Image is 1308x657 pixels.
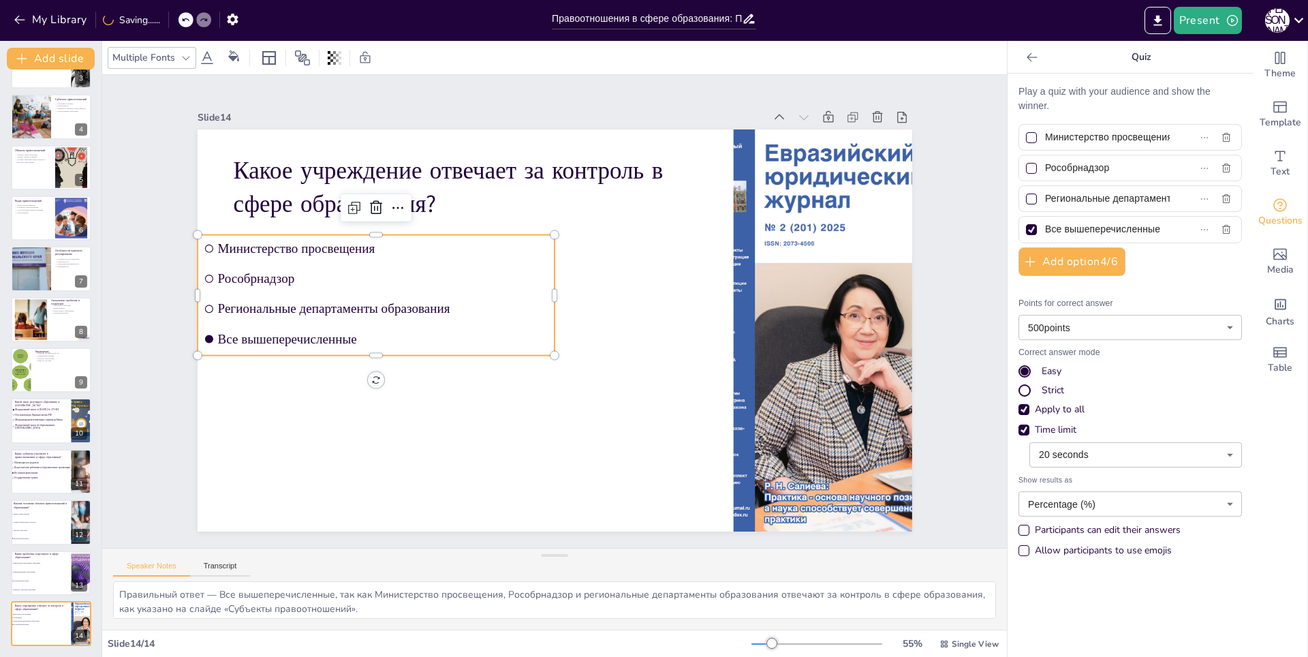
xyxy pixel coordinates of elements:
[1265,8,1290,33] div: А [PERSON_NAME]
[1258,213,1303,228] span: Questions
[10,9,93,31] button: My Library
[1260,115,1301,130] span: Template
[1045,219,1170,239] input: Option 4
[15,423,69,429] span: Федеральный закон об образовании в [GEOGRAPHIC_DATA]
[1045,127,1170,147] input: Option 1
[35,357,87,360] p: Качество образования
[1018,523,1181,537] div: Participants can edit their answers
[75,326,87,338] div: 8
[258,47,280,69] div: Layout
[71,579,87,592] div: 13
[1018,423,1242,437] div: Time limit
[11,94,91,139] div: 4
[11,449,91,494] div: 11
[75,376,87,388] div: 9
[244,121,713,236] p: Какое учреждение отвечает за контроль в сфере образования?
[71,427,87,440] div: 10
[108,637,751,650] div: Slide 14 / 14
[15,155,51,158] p: Знания, умения и навыки
[13,613,50,615] span: Министерство просвещения
[55,102,87,105] p: Ключевые субъекты
[1265,7,1290,34] button: А [PERSON_NAME]
[14,472,70,474] span: Все вышеперечисленные
[1174,7,1242,34] button: Present
[71,478,87,490] div: 11
[1035,523,1181,537] div: Participants can edit their answers
[51,299,87,306] p: Актуальные проблемы и тенденции
[14,514,66,515] span: Знания, умения и навыки
[71,529,87,541] div: 12
[11,145,91,190] div: 5
[1266,314,1294,329] span: Charts
[15,604,67,611] p: Какое учреждение отвечает за контроль в сфере образования?
[1018,403,1242,416] div: Apply to all
[51,309,87,312] p: Инклюзивное образование
[1035,423,1076,437] div: Time limit
[15,408,69,411] span: Федеральный закон от [DATE] № 273-ФЗ
[15,158,51,161] p: Условия образовательного процесса
[15,413,69,416] span: Постановление Правительства РФ
[1264,66,1296,81] span: Theme
[13,589,70,590] span: Проблемы с качеством образования
[1043,41,1239,74] p: Quiz
[11,398,91,443] div: 10
[13,571,70,572] span: Коммерциализация и глобализация
[75,174,87,186] div: 5
[1267,262,1294,277] span: Media
[15,211,51,214] p: Регулирование
[75,72,87,85] div: 3
[51,307,87,309] p: Цифровизация
[1035,544,1172,557] div: Allow participants to use emojis
[14,538,66,539] span: Все вышеперечисленные
[294,50,311,66] span: Position
[1018,384,1242,397] div: Strict
[1018,474,1242,486] span: Show results as
[219,266,550,316] span: Региональные департаменты образования
[11,297,91,342] div: 8
[15,161,51,164] p: Качество образования
[1253,41,1307,90] div: Change the overall theme
[51,305,87,307] p: Актуальные проблемы
[1253,286,1307,335] div: Add charts and graphs
[952,639,999,650] span: Single View
[75,224,87,236] div: 6
[215,296,546,346] span: Все вышеперечисленные
[1045,189,1170,209] input: Option 3
[14,521,66,523] span: Условия образовательного процесса
[1018,315,1242,340] div: 500 points
[225,207,556,256] span: Министерство просвещения
[11,348,91,393] div: 9
[15,399,67,407] p: Какой закон регулирует образование в [GEOGRAPHIC_DATA]?
[222,236,553,286] span: Рособрнадзор
[13,580,70,581] span: Все вышеперечисленные
[55,249,87,256] p: Особенности правового регулирования
[1018,347,1242,359] p: Correct answer mode
[11,196,91,241] div: 6
[1253,188,1307,237] div: Get real-time input from your audience
[896,637,929,650] div: 55 %
[1018,544,1172,557] div: Allow participants to use emojis
[15,199,51,203] p: Виды правоотношений
[75,123,87,136] div: 4
[1042,365,1061,378] div: Easy
[1018,247,1125,276] button: Add option4/6
[13,620,50,622] span: Региональные департаменты образования
[55,108,87,110] p: Родители и законные представители
[552,9,742,29] input: Insert title
[103,14,160,27] div: Saving......
[55,266,87,269] p: Динамичность
[14,466,70,469] span: Педагогические работники и образовательные организации
[113,581,996,619] textarea: Правильный ответ — Все вышеперечисленные, так как Министерство просвещения, Рособрнадзор и регион...
[15,207,51,209] p: Основные правоотношения
[14,476,70,479] span: Государственные органы
[15,148,51,152] p: Объекты правоотношений
[55,97,87,102] p: Субъекты правоотношений
[1144,7,1171,34] button: Export to PowerPoint
[15,418,69,421] span: Международная конвенция о правах ребёнка
[14,502,70,510] p: Каковы основные объекты правоотношений в образовании?
[51,312,87,315] p: Коммерциализация
[223,50,244,65] div: Background color
[14,461,70,464] span: Обучающиеся и родители
[15,552,67,560] p: Какие проблемы существуют в сфере образования?
[55,261,87,264] p: Комплексность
